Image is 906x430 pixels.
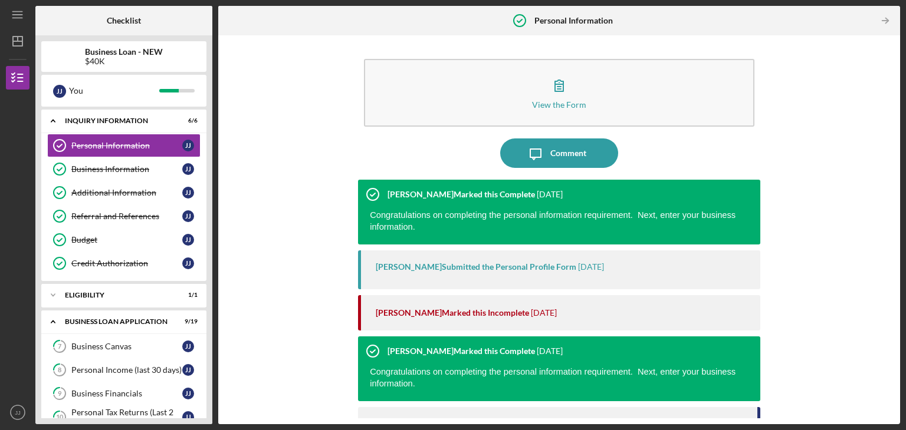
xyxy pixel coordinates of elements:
[364,59,754,127] button: View the Form
[176,292,198,299] div: 1 / 1
[53,85,66,98] div: J J
[176,117,198,124] div: 6 / 6
[182,140,194,151] div: J J
[182,163,194,175] div: J J
[71,235,182,244] div: Budget
[65,117,168,124] div: INQUIRY INFORMATION
[47,228,201,252] a: BudgetJJ
[71,365,182,375] div: Personal Income (last 30 days)
[532,100,586,109] div: View the Form
[376,262,576,272] div: [PERSON_NAME] Submitted the Personal Profile Form
[537,190,563,199] time: 2025-07-22 16:20
[47,181,201,204] a: Additional InformationJJ
[56,414,64,421] tspan: 10
[182,210,194,222] div: J J
[537,346,563,356] time: 2025-07-22 16:20
[85,47,163,57] b: Business Loan - NEW
[182,364,194,376] div: J J
[71,342,182,351] div: Business Canvas
[578,262,604,272] time: 2025-07-22 16:20
[47,335,201,358] a: 7Business CanvasJJ
[71,141,182,150] div: Personal Information
[71,188,182,197] div: Additional Information
[71,408,182,426] div: Personal Tax Returns (Last 2 years)
[176,318,198,325] div: 9 / 19
[69,81,159,101] div: You
[370,210,736,231] span: Congratulations on completing the personal information requirement. Next, enter your business inf...
[71,211,182,221] div: Referral and References
[500,138,618,168] button: Comment
[182,234,194,246] div: J J
[58,343,62,350] tspan: 7
[182,388,194,399] div: J J
[47,358,201,382] a: 8Personal Income (last 30 days)JJ
[47,252,201,275] a: Credit AuthorizationJJ
[71,389,182,398] div: Business Financials
[376,308,529,317] div: [PERSON_NAME] Marked this Incomplete
[107,16,141,25] b: Checklist
[182,187,194,199] div: J J
[65,318,168,325] div: BUSINESS LOAN APPLICATION
[6,401,29,424] button: JJ
[71,259,182,268] div: Credit Authorization
[47,382,201,405] a: 9Business FinancialsJJ
[370,367,736,388] span: Congratulations on completing the personal information requirement. Next, enter your business inf...
[58,366,61,374] tspan: 8
[550,138,586,168] div: Comment
[65,292,168,299] div: ELIGIBILITY
[182,411,194,423] div: J J
[388,190,535,199] div: [PERSON_NAME] Marked this Complete
[47,405,201,429] a: 10Personal Tax Returns (Last 2 years)JJ
[388,346,535,356] div: [PERSON_NAME] Marked this Complete
[47,157,201,181] a: Business InformationJJ
[71,164,182,174] div: Business Information
[182,257,194,269] div: J J
[47,204,201,228] a: Referral and ReferencesJJ
[47,134,201,157] a: Personal InformationJJ
[182,340,194,352] div: J J
[58,390,62,398] tspan: 9
[534,16,613,25] b: Personal Information
[85,57,163,66] div: $40K
[531,308,557,317] time: 2025-07-22 16:20
[15,409,21,416] text: JJ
